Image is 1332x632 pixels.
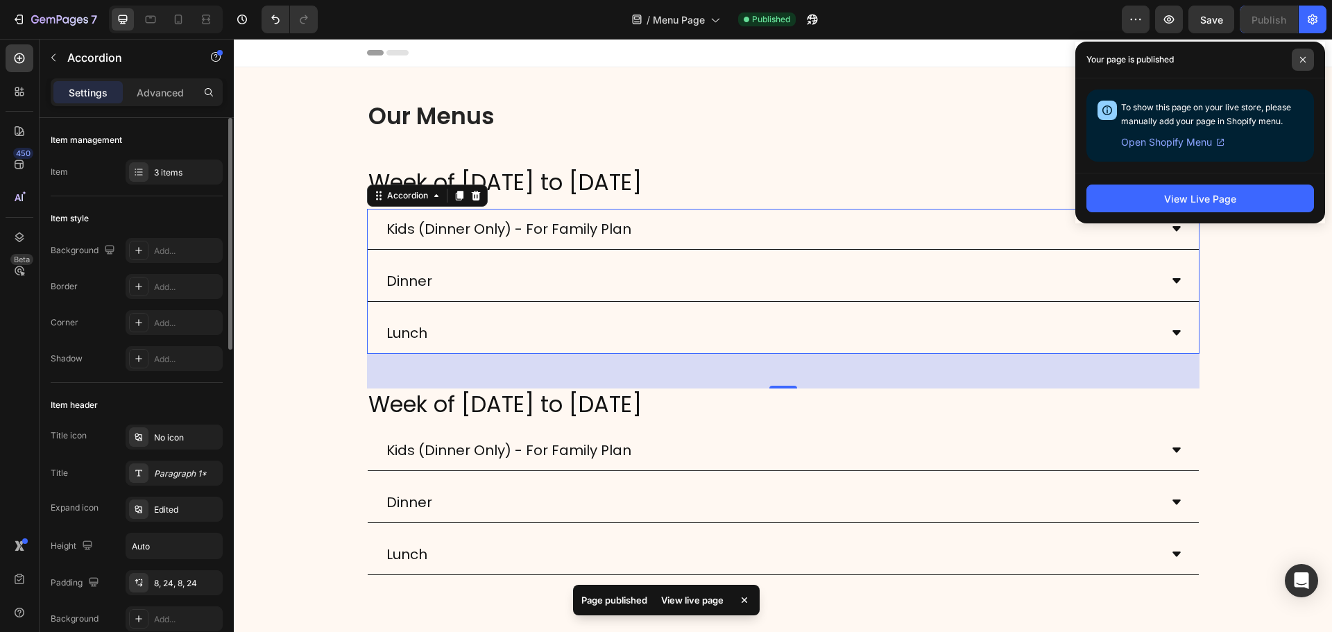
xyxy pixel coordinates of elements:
span: Save [1200,14,1223,26]
div: Item management [51,134,122,146]
button: View Live Page [1086,185,1314,212]
div: Publish [1252,12,1286,27]
div: Item header [51,399,98,411]
input: Auto [126,533,222,558]
div: View live page [653,590,732,610]
div: Add... [154,317,219,330]
div: 3 items [154,166,219,179]
div: Beta [10,254,33,265]
div: 450 [13,148,33,159]
p: Settings [69,85,108,100]
div: Undo/Redo [262,6,318,33]
div: Item [51,166,68,178]
div: Padding [51,574,102,592]
p: Advanced [137,85,184,100]
div: Edited [154,504,219,516]
div: Shadow [51,352,83,365]
div: No icon [154,432,219,444]
p: Accordion [67,49,185,66]
div: Corner [51,316,78,329]
div: 8, 24, 8, 24 [154,577,219,590]
div: Add... [154,245,219,257]
span: Open Shopify Menu [1121,134,1212,151]
div: Open Intercom Messenger [1285,564,1318,597]
span: Menu Page [653,12,705,27]
span: / [647,12,650,27]
button: Publish [1240,6,1298,33]
p: Your page is published [1086,53,1174,67]
span: Published [752,13,790,26]
iframe: Design area [234,39,1332,632]
div: Add... [154,281,219,293]
div: Add... [154,613,219,626]
span: To show this page on your live store, please manually add your page in Shopify menu. [1121,102,1291,126]
div: Title [51,467,68,479]
div: Height [51,537,96,556]
div: View Live Page [1164,191,1236,206]
div: Expand icon [51,502,99,514]
div: Title icon [51,429,87,442]
button: 7 [6,6,103,33]
div: Item style [51,212,89,225]
p: 7 [91,11,97,28]
p: Page published [581,593,647,607]
div: Border [51,280,78,293]
div: Add... [154,353,219,366]
button: Save [1188,6,1234,33]
div: Background [51,613,99,625]
div: Background [51,241,118,260]
div: Paragraph 1* [154,468,219,480]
